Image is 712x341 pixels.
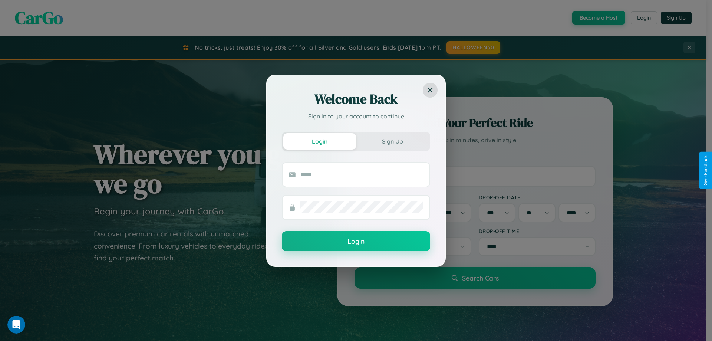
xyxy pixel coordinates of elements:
[283,133,356,150] button: Login
[282,112,430,121] p: Sign in to your account to continue
[356,133,429,150] button: Sign Up
[703,155,708,186] div: Give Feedback
[7,316,25,334] iframe: Intercom live chat
[282,231,430,251] button: Login
[282,90,430,108] h2: Welcome Back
